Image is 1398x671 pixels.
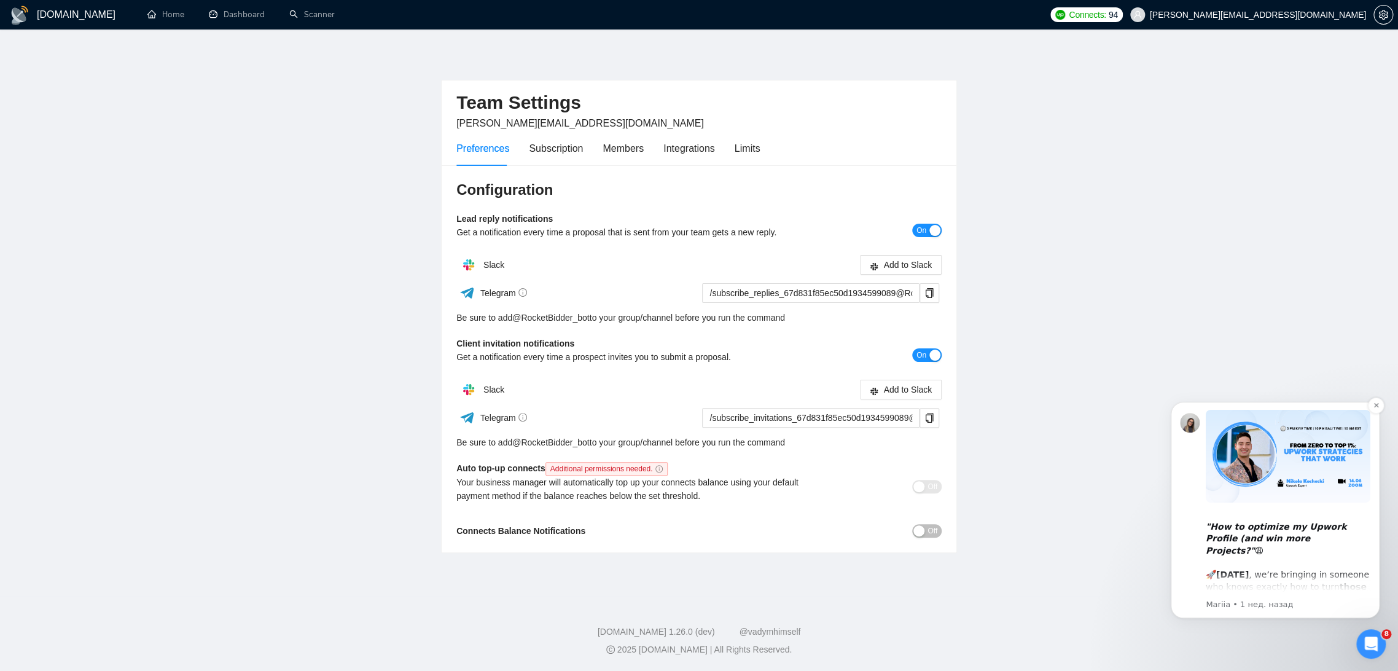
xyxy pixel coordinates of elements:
[1055,10,1065,20] img: upwork-logo.png
[883,383,932,396] span: Add to Slack
[456,118,704,128] span: [PERSON_NAME][EMAIL_ADDRESS][DOMAIN_NAME]
[603,141,644,156] div: Members
[860,380,942,399] button: slackAdd to Slack
[916,224,926,237] span: On
[870,262,878,271] span: slack
[480,288,528,298] span: Telegram
[1374,10,1392,20] span: setting
[1356,629,1386,659] iframe: Intercom live chat
[883,258,932,272] span: Add to Slack
[545,462,668,476] span: Additional permissions needed.
[663,141,715,156] div: Integrations
[920,288,939,298] span: copy
[456,214,553,224] b: Lead reply notifications
[606,645,615,654] span: copyright
[1373,10,1393,20] a: setting
[1133,10,1142,19] span: user
[10,643,1388,656] div: 2025 [DOMAIN_NAME] | All Rights Reserved.
[209,9,265,20] a: dashboardDashboard
[920,283,939,303] button: copy
[1152,383,1398,638] iframe: Intercom notifications сообщение
[456,350,821,364] div: Get a notification every time a prospect invites you to submit a proposal.
[735,141,760,156] div: Limits
[147,9,184,20] a: homeHome
[1109,8,1118,22] span: 94
[512,436,590,449] a: @RocketBidder_bot
[456,463,673,473] b: Auto top-up connects
[1381,629,1391,639] span: 8
[512,311,590,324] a: @RocketBidder_bot
[456,436,942,449] div: Be sure to add to your group/channel before you run the command
[10,6,29,25] img: logo
[456,141,509,156] div: Preferences
[456,226,821,239] div: Get a notification every time a proposal that is sent from your team gets a new reply.
[289,9,335,20] a: searchScanner
[456,311,942,324] div: Be sure to add to your group/channel before you run the command
[456,476,821,503] div: Your business manager will automatically top up your connects balance using your default payment ...
[483,260,504,270] span: Slack
[456,90,942,116] h2: Team Settings
[655,465,663,473] span: info-circle
[480,413,528,423] span: Telegram
[860,255,942,275] button: slackAdd to Slack
[598,627,715,637] a: [DOMAIN_NAME] 1.26.0 (dev)
[1373,5,1393,25] button: setting
[459,285,475,300] img: ww3wtPAAAAAElFTkSuQmCC
[456,377,481,402] img: hpQkSZIkSZIkSZIkSZIkSZIkSZIkSZIkSZIkSZIkSZIkSZIkSZIkSZIkSZIkSZIkSZIkSZIkSZIkSZIkSZIkSZIkSZIkSZIkS...
[920,413,939,423] span: copy
[518,288,527,297] span: info-circle
[456,526,585,536] b: Connects Balance Notifications
[529,141,583,156] div: Subscription
[920,408,939,428] button: copy
[916,348,926,362] span: On
[456,180,942,200] h3: Configuration
[456,339,574,348] b: Client invitation notifications
[927,480,937,493] span: Off
[927,524,937,538] span: Off
[870,387,878,396] span: slack
[459,410,475,425] img: ww3wtPAAAAAElFTkSuQmCC
[456,253,481,277] img: hpQkSZIkSZIkSZIkSZIkSZIkSZIkSZIkSZIkSZIkSZIkSZIkSZIkSZIkSZIkSZIkSZIkSZIkSZIkSZIkSZIkSZIkSZIkSZIkS...
[739,627,800,637] a: @vadymhimself
[518,413,527,422] span: info-circle
[1069,8,1106,22] span: Connects:
[483,385,504,394] span: Slack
